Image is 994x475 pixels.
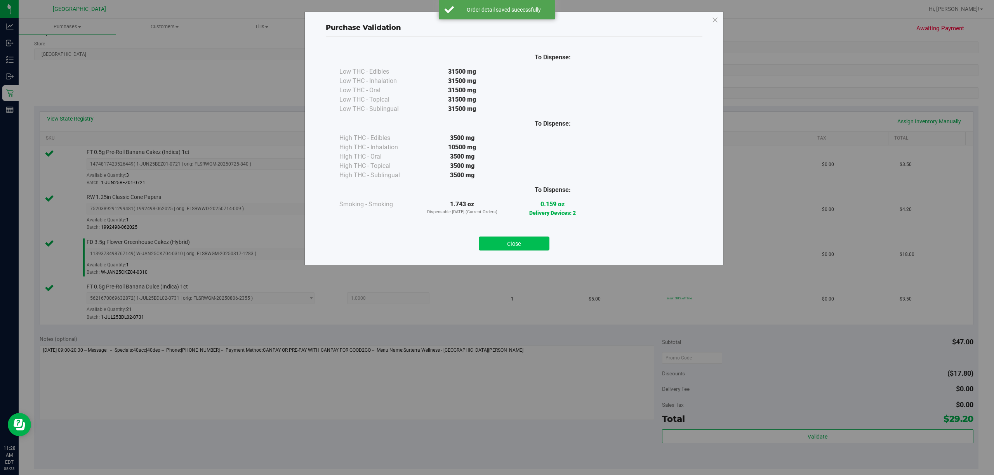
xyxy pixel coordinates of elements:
div: 3500 mg [417,133,507,143]
div: 1.743 oz [417,200,507,216]
div: High THC - Inhalation [339,143,417,152]
div: Low THC - Topical [339,95,417,104]
div: 31500 mg [417,86,507,95]
div: 3500 mg [417,161,507,171]
iframe: Resource center [8,413,31,436]
div: High THC - Edibles [339,133,417,143]
p: Delivery Devices: 2 [507,209,598,217]
div: 31500 mg [417,104,507,114]
div: To Dispense: [507,119,598,128]
div: 3500 mg [417,152,507,161]
button: Close [479,237,549,250]
div: 31500 mg [417,76,507,86]
div: Low THC - Inhalation [339,76,417,86]
div: 31500 mg [417,95,507,104]
strong: 0.159 oz [540,200,565,208]
div: High THC - Oral [339,152,417,161]
div: Low THC - Oral [339,86,417,95]
div: High THC - Topical [339,161,417,171]
div: 10500 mg [417,143,507,152]
div: Order detail saved successfully [458,6,549,14]
p: Dispensable [DATE] (Current Orders) [417,209,507,216]
div: High THC - Sublingual [339,171,417,180]
div: Smoking - Smoking [339,200,417,209]
div: 3500 mg [417,171,507,180]
div: Low THC - Sublingual [339,104,417,114]
div: 31500 mg [417,67,507,76]
div: To Dispense: [507,53,598,62]
div: To Dispense: [507,185,598,195]
div: Low THC - Edibles [339,67,417,76]
span: Purchase Validation [326,23,401,32]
